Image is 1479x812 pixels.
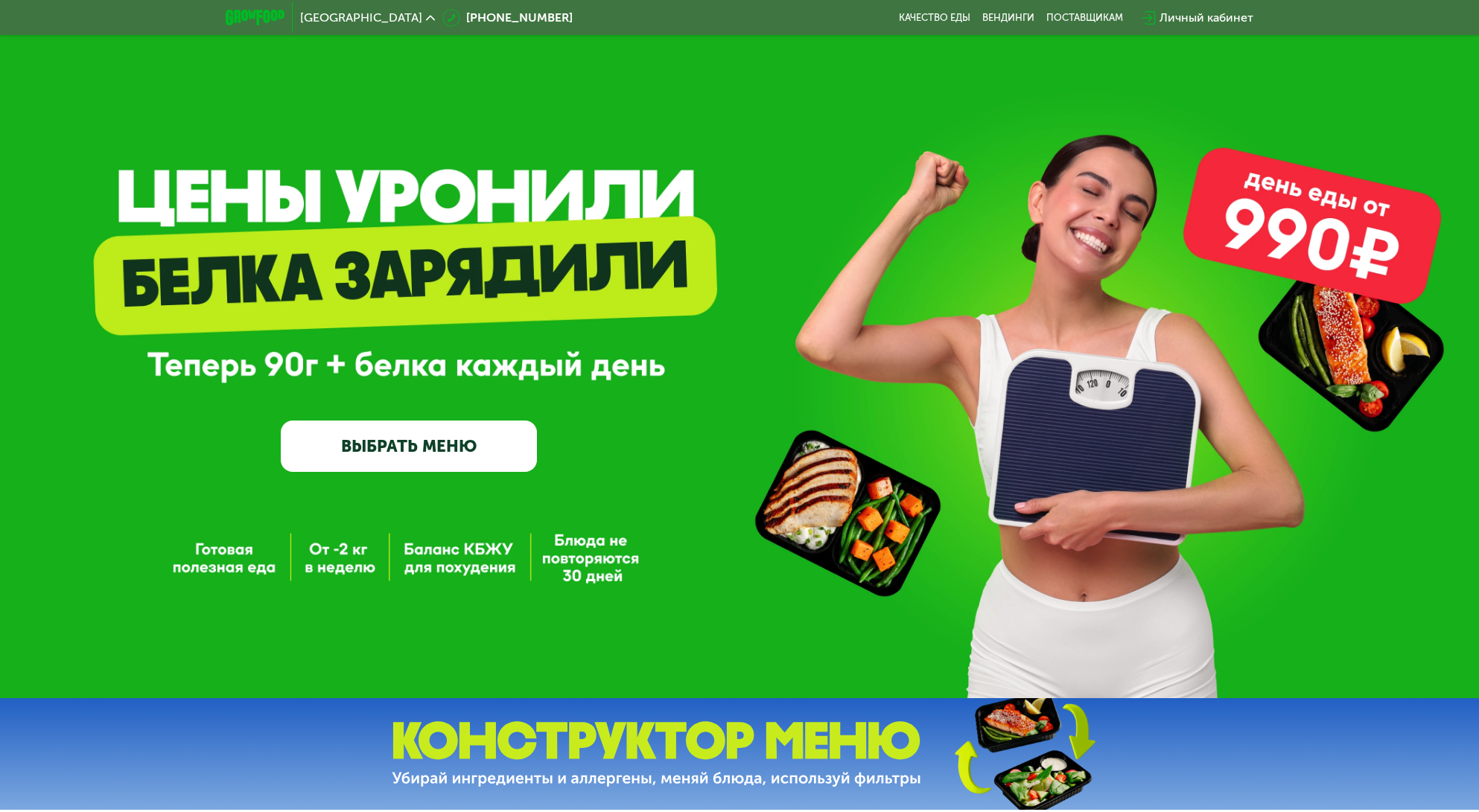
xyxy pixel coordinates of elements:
[1046,12,1123,24] div: поставщикам
[281,421,536,472] a: ВЫБРАТЬ МЕНЮ
[899,12,970,24] a: Качество еды
[300,12,422,24] span: [GEOGRAPHIC_DATA]
[1160,9,1253,27] div: Личный кабинет
[442,9,573,27] a: [PHONE_NUMBER]
[982,12,1034,24] a: Вендинги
